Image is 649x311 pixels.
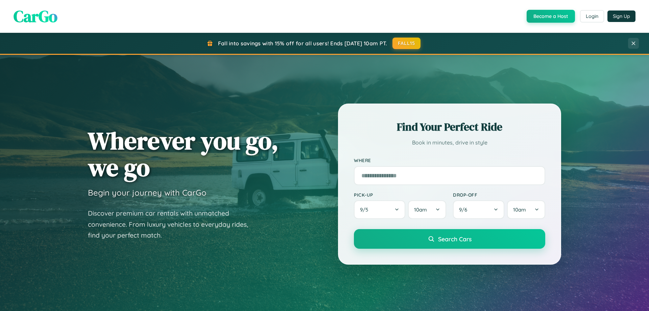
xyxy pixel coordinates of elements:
[354,229,545,249] button: Search Cars
[607,10,635,22] button: Sign Up
[218,40,387,47] span: Fall into savings with 15% off for all users! Ends [DATE] 10am PT.
[459,206,471,213] span: 9 / 6
[88,127,279,181] h1: Wherever you go, we go
[14,5,57,27] span: CarGo
[354,138,545,148] p: Book in minutes, drive in style
[513,206,526,213] span: 10am
[88,208,257,241] p: Discover premium car rentals with unmatched convenience. From luxury vehicles to everyday rides, ...
[354,158,545,163] label: Where
[507,200,545,219] button: 10am
[408,200,446,219] button: 10am
[414,206,427,213] span: 10am
[527,10,575,23] button: Become a Host
[354,192,446,198] label: Pick-up
[360,206,371,213] span: 9 / 5
[453,192,545,198] label: Drop-off
[354,200,405,219] button: 9/5
[453,200,504,219] button: 9/6
[438,235,472,243] span: Search Cars
[88,187,207,198] h3: Begin your journey with CarGo
[354,119,545,134] h2: Find Your Perfect Ride
[392,38,421,49] button: FALL15
[580,10,604,22] button: Login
